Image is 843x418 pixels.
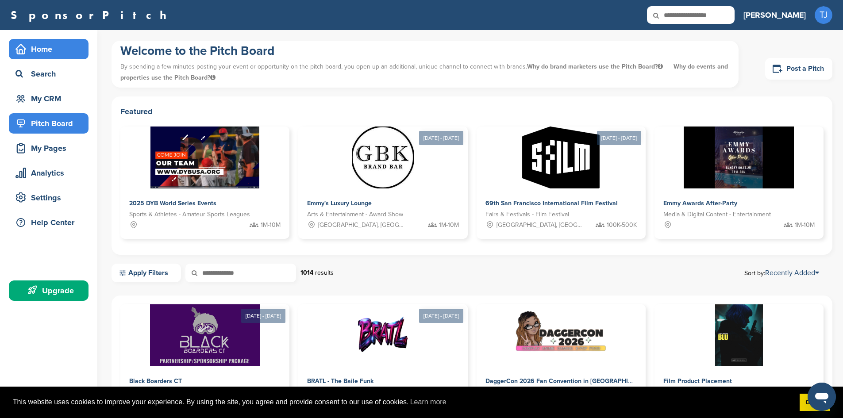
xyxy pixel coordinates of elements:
[439,220,459,230] span: 1M-10M
[120,59,730,85] p: By spending a few minutes posting your event or opportunity on the pitch board, you open up an ad...
[129,199,216,207] span: 2025 DYB World Series Events
[261,220,281,230] span: 1M-10M
[13,66,89,82] div: Search
[300,269,313,276] strong: 1014
[9,212,89,233] a: Help Center
[315,269,334,276] span: results
[9,113,89,134] a: Pitch Board
[409,395,448,409] a: learn more about cookies
[485,199,618,207] span: 69th San Francisco International Film Festival
[298,290,467,417] a: [DATE] - [DATE] Sponsorpitch & BRATL - The Baile Funk Venues - Party [GEOGRAPHIC_DATA], [GEOGRAPH...
[765,268,819,277] a: Recently Added
[120,127,289,239] a: Sponsorpitch & 2025 DYB World Series Events Sports & Athletes - Amateur Sports Leagues 1M-10M
[607,220,637,230] span: 100K-500K
[654,127,824,239] a: Sponsorpitch & Emmy Awards After-Party Media & Digital Content - Entertainment 1M-10M
[9,64,89,84] a: Search
[13,215,89,230] div: Help Center
[120,105,824,118] h2: Featured
[515,304,608,366] img: Sponsorpitch &
[307,199,372,207] span: Emmy's Luxury Lounge
[808,383,836,411] iframe: Button to launch messaging window
[13,190,89,206] div: Settings
[9,138,89,158] a: My Pages
[13,91,89,107] div: My CRM
[318,220,405,230] span: [GEOGRAPHIC_DATA], [GEOGRAPHIC_DATA]
[307,377,373,385] span: BRATL - The Baile Funk
[663,377,732,385] span: Film Product Placement
[129,210,250,219] span: Sports & Athletes - Amateur Sports Leagues
[13,395,793,409] span: This website uses cookies to improve your experience. By using the site, you agree and provide co...
[597,131,641,145] div: [DATE] - [DATE]
[497,220,584,230] span: [GEOGRAPHIC_DATA], [GEOGRAPHIC_DATA]
[13,283,89,299] div: Upgrade
[527,63,665,70] span: Why do brand marketers use the Pitch Board?
[795,220,815,230] span: 1M-10M
[352,304,414,366] img: Sponsorpitch &
[485,210,569,219] span: Fairs & Festivals - Film Festival
[9,163,89,183] a: Analytics
[9,280,89,301] a: Upgrade
[352,127,414,188] img: Sponsorpitch &
[150,127,260,188] img: Sponsorpitch &
[419,131,463,145] div: [DATE] - [DATE]
[129,377,182,385] span: Black Boarders CT
[298,112,467,239] a: [DATE] - [DATE] Sponsorpitch & Emmy's Luxury Lounge Arts & Entertainment - Award Show [GEOGRAPHIC...
[684,127,794,188] img: Sponsorpitch &
[9,88,89,109] a: My CRM
[815,6,832,24] span: TJ
[13,41,89,57] div: Home
[477,304,646,417] a: Sponsorpitch & DaggerCon 2026 Fan Convention in [GEOGRAPHIC_DATA], [GEOGRAPHIC_DATA] Arts & Enter...
[241,309,285,323] div: [DATE] - [DATE]
[120,43,730,59] h1: Welcome to the Pitch Board
[9,39,89,59] a: Home
[663,199,737,207] span: Emmy Awards After-Party
[419,309,463,323] div: [DATE] - [DATE]
[13,115,89,131] div: Pitch Board
[663,210,771,219] span: Media & Digital Content - Entertainment
[13,165,89,181] div: Analytics
[522,127,600,188] img: Sponsorpitch &
[715,304,763,366] img: Sponsorpitch &
[743,5,806,25] a: [PERSON_NAME]
[11,9,172,21] a: SponsorPitch
[13,140,89,156] div: My Pages
[800,394,830,411] a: dismiss cookie message
[743,9,806,21] h3: [PERSON_NAME]
[654,304,824,417] a: Sponsorpitch & Film Product Placement Arts & Entertainment - Studios & Production Co's 1M-10M
[744,269,819,276] span: Sort by:
[765,58,832,80] a: Post a Pitch
[112,264,181,282] a: Apply Filters
[120,290,289,417] a: [DATE] - [DATE] Sponsorpitch & Black Boarders CT Sports & Athletes - Snowboarding 50K-100K
[485,377,720,385] span: DaggerCon 2026 Fan Convention in [GEOGRAPHIC_DATA], [GEOGRAPHIC_DATA]
[150,304,260,366] img: Sponsorpitch &
[307,210,403,219] span: Arts & Entertainment - Award Show
[477,112,646,239] a: [DATE] - [DATE] Sponsorpitch & 69th San Francisco International Film Festival Fairs & Festivals -...
[9,188,89,208] a: Settings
